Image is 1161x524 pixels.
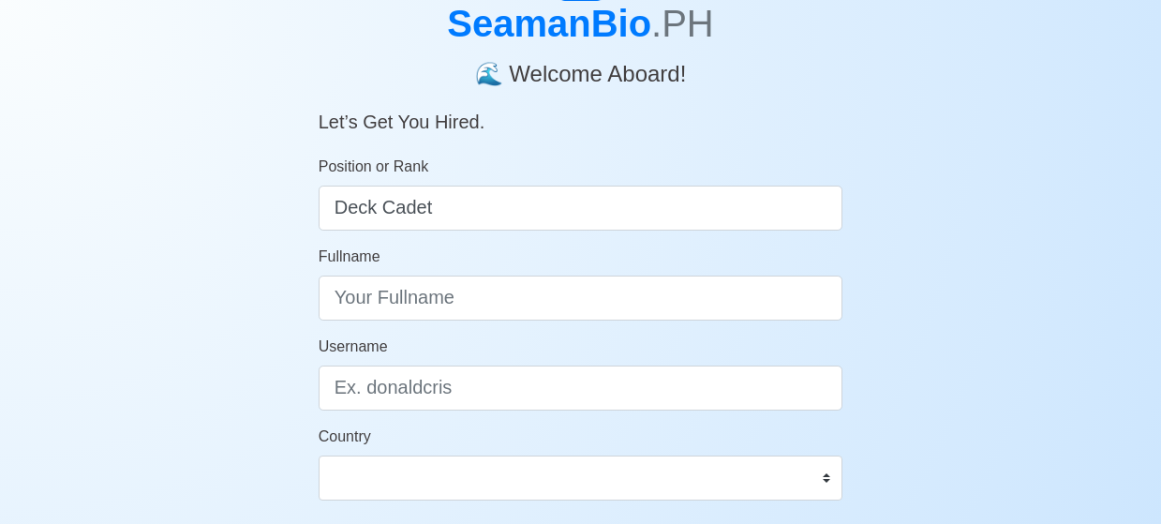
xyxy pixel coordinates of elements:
h4: 🌊 Welcome Aboard! [319,46,843,88]
span: Fullname [319,248,380,264]
label: Country [319,426,371,448]
span: Username [319,338,388,354]
input: Your Fullname [319,276,843,321]
span: .PH [651,3,714,44]
input: ex. 2nd Officer w/Master License [319,186,843,231]
span: Position or Rank [319,158,428,174]
input: Ex. donaldcris [319,366,843,411]
h5: Let’s Get You Hired. [319,88,843,133]
h1: SeamanBio [319,1,843,46]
